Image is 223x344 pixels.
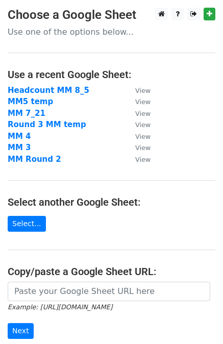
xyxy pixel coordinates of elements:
[125,97,151,106] a: View
[135,133,151,140] small: View
[135,87,151,94] small: View
[135,98,151,106] small: View
[8,68,215,81] h4: Use a recent Google Sheet:
[8,8,215,22] h3: Choose a Google Sheet
[8,323,34,339] input: Next
[135,110,151,117] small: View
[8,196,215,208] h4: Select another Google Sheet:
[8,97,53,106] a: MM5 temp
[125,109,151,118] a: View
[8,155,61,164] a: MM Round 2
[135,156,151,163] small: View
[125,132,151,141] a: View
[8,143,31,152] a: MM 3
[8,120,86,129] a: Round 3 MM temp
[8,109,45,118] a: MM 7_21
[135,121,151,129] small: View
[125,143,151,152] a: View
[125,86,151,95] a: View
[125,155,151,164] a: View
[8,282,210,301] input: Paste your Google Sheet URL here
[172,295,223,344] iframe: Chat Widget
[8,27,215,37] p: Use one of the options below...
[8,132,31,141] a: MM 4
[8,86,89,95] a: Headcount MM 8_5
[8,216,46,232] a: Select...
[8,303,112,311] small: Example: [URL][DOMAIN_NAME]
[135,144,151,152] small: View
[125,120,151,129] a: View
[8,265,215,278] h4: Copy/paste a Google Sheet URL:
